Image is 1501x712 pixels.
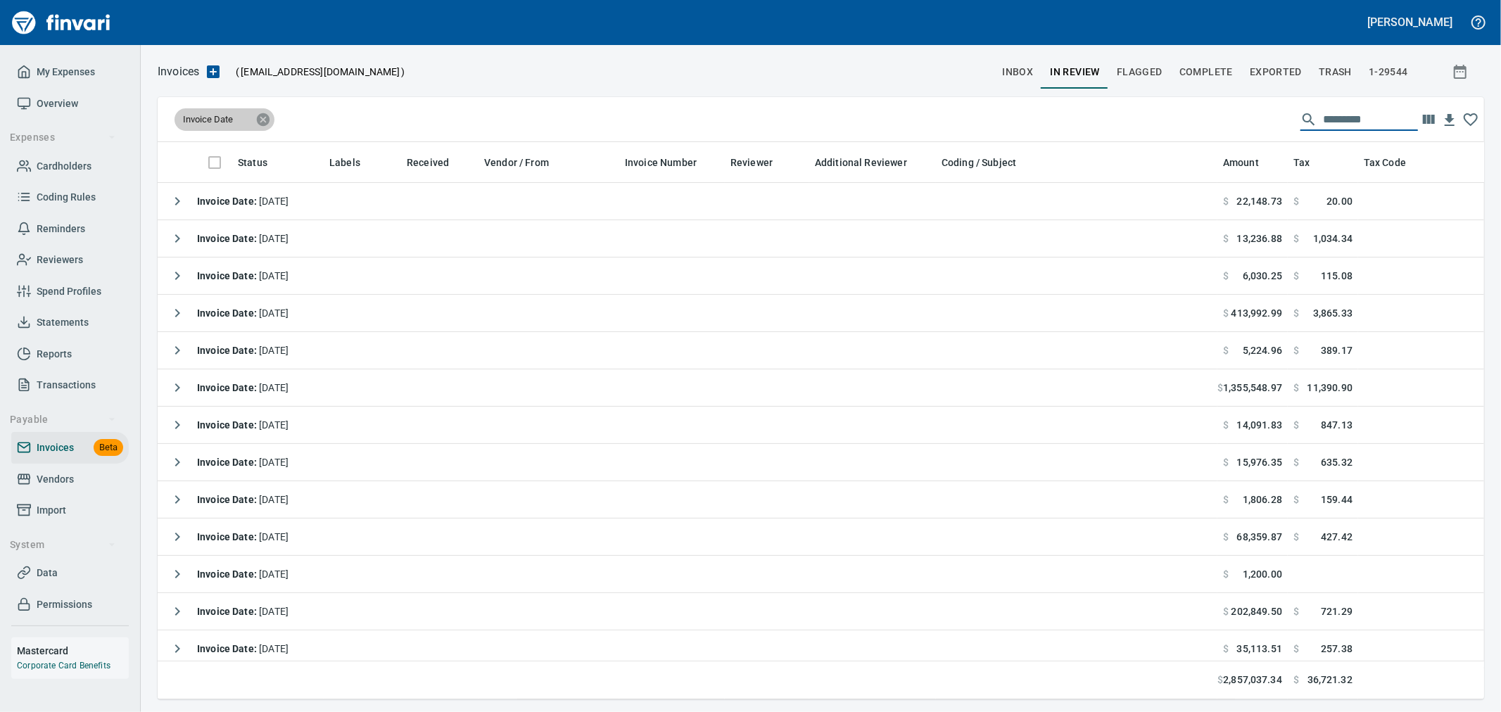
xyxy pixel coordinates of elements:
span: Overview [37,95,78,113]
span: $ [1223,455,1229,469]
span: 115.08 [1321,269,1353,283]
h5: [PERSON_NAME] [1368,15,1452,30]
nav: breadcrumb [158,63,199,80]
strong: Invoice Date : [197,233,259,244]
span: [DATE] [197,345,289,356]
span: $ [1223,604,1229,618]
span: [DATE] [197,307,289,319]
span: Reviewers [37,251,83,269]
span: $ [1293,530,1299,544]
span: 15,976.35 [1237,455,1282,469]
span: 847.13 [1321,418,1353,432]
a: Reports [11,338,129,370]
span: [DATE] [197,531,289,542]
span: $ [1293,604,1299,618]
button: [PERSON_NAME] [1364,11,1456,33]
span: Vendors [37,471,74,488]
span: Invoice Number [625,154,715,171]
span: Reviewer [730,154,791,171]
span: $ [1217,381,1223,395]
strong: Invoice Date : [197,606,259,617]
span: Beta [94,440,123,456]
span: Cardholders [37,158,91,175]
button: Payable [4,407,122,433]
span: 257.38 [1321,642,1353,656]
span: Amount [1223,154,1277,171]
span: $ [1293,455,1299,469]
span: $ [1293,194,1299,208]
span: [DATE] [197,494,289,505]
span: 202,849.50 [1231,604,1283,618]
span: $ [1223,269,1229,283]
span: Complete [1179,63,1233,81]
span: In Review [1050,63,1100,81]
span: [DATE] [197,382,289,393]
span: 2,857,037.34 [1223,673,1282,687]
span: Invoice Number [625,154,697,171]
span: Expenses [10,129,116,146]
span: Spend Profiles [37,283,101,300]
span: Received [407,154,449,171]
span: 11,390.90 [1307,381,1353,395]
a: Reminders [11,213,129,245]
strong: Invoice Date : [197,419,259,431]
button: Expenses [4,125,122,151]
span: 1-29544 [1369,63,1408,81]
span: 721.29 [1321,604,1353,618]
span: Reviewer [730,154,773,171]
span: Vendor / From [484,154,567,171]
a: Statements [11,307,129,338]
span: Status [238,154,286,171]
span: $ [1293,492,1299,507]
span: $ [1223,306,1229,320]
a: Spend Profiles [11,276,129,307]
span: 5,224.96 [1243,343,1282,357]
span: My Expenses [37,63,95,81]
span: [DATE] [197,270,289,281]
span: 14,091.83 [1237,418,1282,432]
a: Data [11,557,129,589]
span: $ [1293,343,1299,357]
a: Import [11,495,129,526]
span: trash [1319,63,1352,81]
span: Received [407,154,467,171]
button: Upload an Invoice [199,63,227,80]
span: Tax Code [1364,154,1406,171]
span: [DATE] [197,457,289,468]
span: Tax [1293,154,1328,171]
button: Download Table [1439,110,1460,131]
span: Tax Code [1364,154,1424,171]
a: My Expenses [11,56,129,88]
strong: Invoice Date : [197,643,259,654]
span: [DATE] [197,419,289,431]
span: 427.42 [1321,530,1353,544]
span: Additional Reviewer [815,154,907,171]
span: System [10,536,116,554]
span: [DATE] [197,643,289,654]
a: Cardholders [11,151,129,182]
span: 13,236.88 [1237,231,1282,246]
p: ( ) [227,65,405,79]
span: Invoice Date [183,113,251,126]
span: Coding / Subject [942,154,1016,171]
span: Payable [10,411,116,428]
img: Finvari [8,6,114,39]
span: Flagged [1117,63,1163,81]
button: Show invoices within a particular date range [1439,59,1484,84]
span: inbox [1002,63,1033,81]
button: Click to remember these column choices [1460,109,1481,130]
span: Exported [1250,63,1302,81]
strong: Invoice Date : [197,270,259,281]
strong: Invoice Date : [197,345,259,356]
span: 635.32 [1321,455,1353,469]
span: [DATE] [197,606,289,617]
a: Reviewers [11,244,129,276]
span: Transactions [37,376,96,394]
p: Invoices [158,63,199,80]
span: 22,148.73 [1237,194,1282,208]
a: Overview [11,88,129,120]
span: 413,992.99 [1231,306,1283,320]
strong: Invoice Date : [197,307,259,319]
span: Vendor / From [484,154,549,171]
a: Corporate Card Benefits [17,661,110,670]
